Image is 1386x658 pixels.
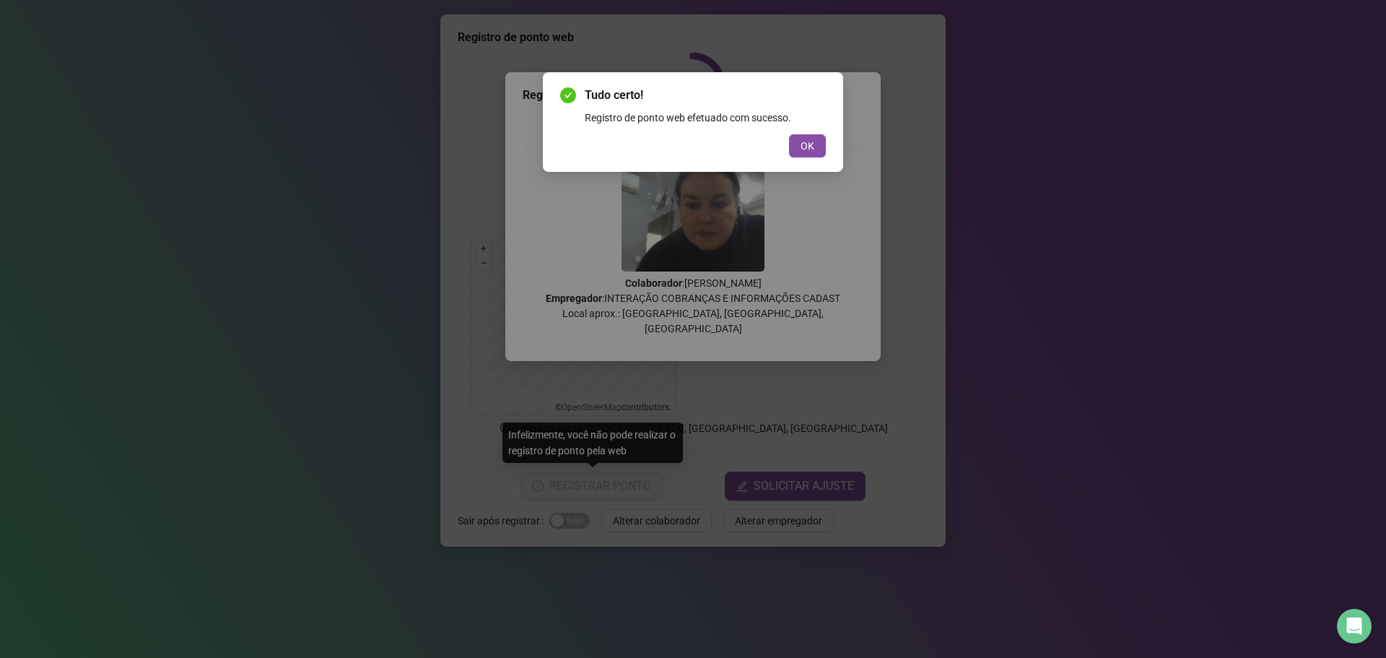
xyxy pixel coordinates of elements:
[789,134,826,157] button: OK
[585,110,826,126] div: Registro de ponto web efetuado com sucesso.
[801,138,814,154] span: OK
[560,87,576,103] span: check-circle
[1337,609,1372,644] div: Open Intercom Messenger
[585,87,826,104] span: Tudo certo!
